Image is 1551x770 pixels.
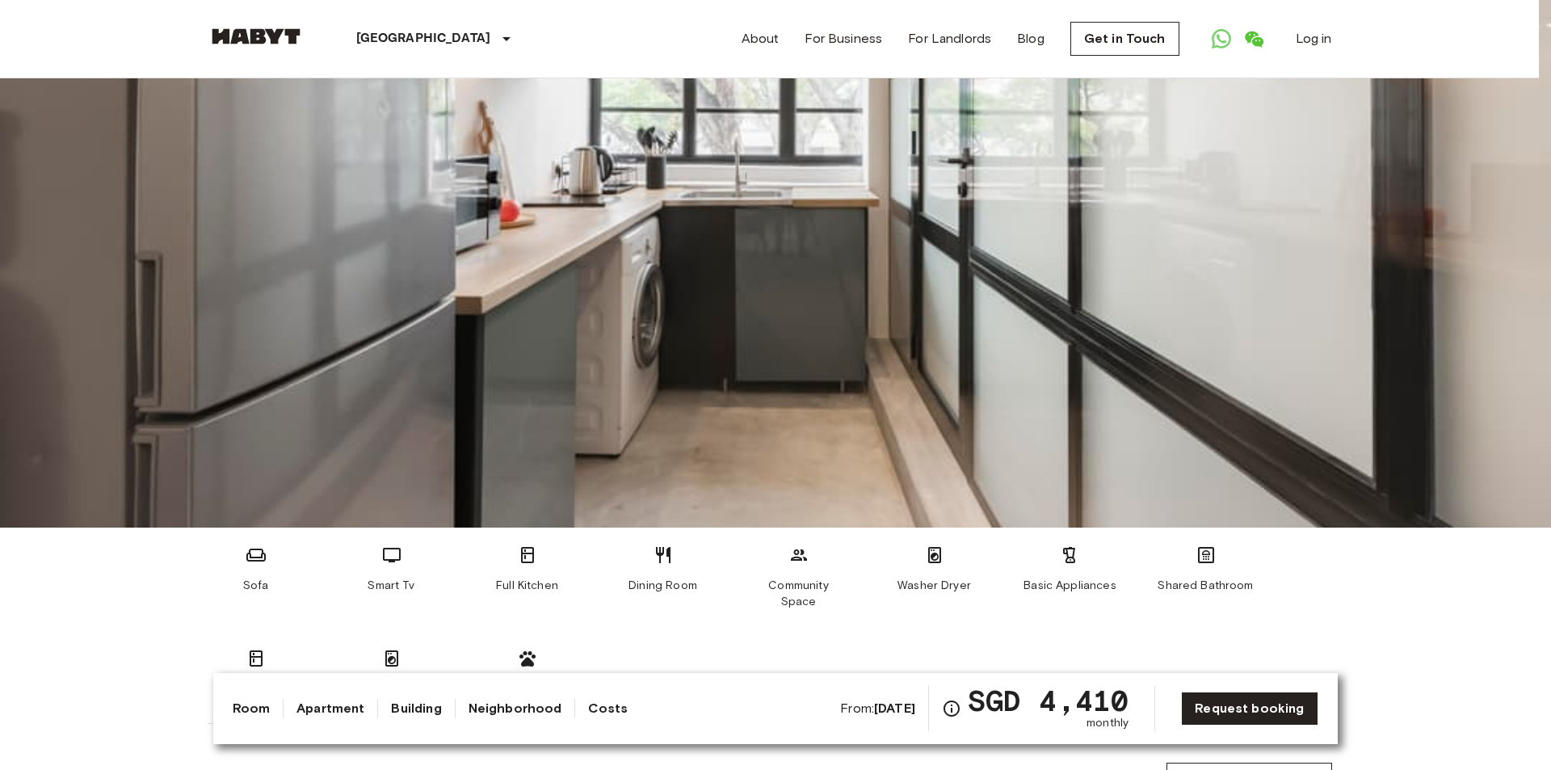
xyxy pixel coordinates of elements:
a: Request booking [1182,692,1318,726]
a: Log in [1296,29,1332,48]
span: SGD 4,410 [968,686,1129,715]
a: About [742,29,780,48]
a: Room [233,699,271,718]
span: From: [841,700,916,717]
b: [DATE] [874,701,915,716]
span: Basic Appliances [1023,578,1116,594]
span: Shared Bathroom [1158,578,1253,594]
a: Blog [1017,29,1045,48]
span: Sofa [243,578,269,594]
span: Washer Dryer [897,578,971,594]
span: Community Space [750,578,847,610]
a: For Business [805,29,882,48]
span: Dining Room [628,578,697,594]
a: Open WeChat [1238,23,1270,55]
a: Apartment [297,699,365,718]
span: Full Kitchen [496,578,558,594]
p: [GEOGRAPHIC_DATA] [356,29,491,48]
a: Get in Touch [1070,22,1179,56]
span: monthly [1087,715,1129,731]
a: Costs [589,699,628,718]
img: Habyt [208,28,305,44]
a: Open WhatsApp [1205,23,1238,55]
a: For Landlords [908,29,991,48]
svg: Check cost overview for full price breakdown. Please note that discounts apply to new joiners onl... [942,699,961,718]
span: Smart Tv [368,578,414,594]
a: Neighborhood [469,699,562,718]
a: Building [392,699,442,718]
